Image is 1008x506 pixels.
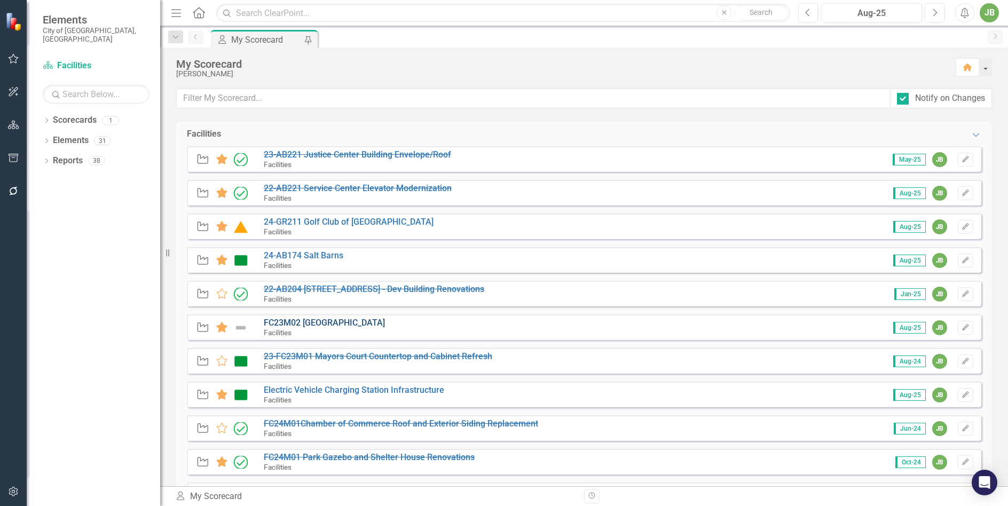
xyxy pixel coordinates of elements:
div: 38 [88,156,105,165]
span: Aug-25 [893,255,926,266]
small: Facilities [264,194,292,202]
a: 24-GR211 Golf Club of [GEOGRAPHIC_DATA] [264,217,434,227]
div: My Scorecard [231,33,302,46]
span: Search [750,8,773,17]
a: Facilities [43,60,149,72]
small: Facilities [264,261,292,270]
span: Jun-24 [894,423,926,434]
span: Aug-24 [893,355,926,367]
a: 22-AB204 [STREET_ADDRESS] - Dev Building Renovations [264,284,484,294]
div: JB [932,421,947,436]
a: Reports [53,155,83,167]
a: 23-AB221 Justice Center Building Envelope/Roof [264,149,451,160]
span: Aug-25 [893,389,926,401]
div: My Scorecard [176,58,945,70]
img: On Target [234,254,248,267]
input: Search Below... [43,85,149,104]
button: Search [734,5,787,20]
span: Elements [43,13,149,26]
button: Aug-25 [821,3,922,22]
span: Aug-25 [893,187,926,199]
span: Jan-25 [894,288,926,300]
div: JB [932,253,947,268]
input: Filter My Scorecard... [176,89,891,108]
span: May-25 [893,154,926,165]
img: Completed [234,187,248,200]
div: JB [932,186,947,201]
div: JB [932,219,947,234]
a: 23-FC23M01 Mayors Court Countertop and Cabinet Refresh [264,351,492,361]
img: Completed [234,153,248,166]
a: Electric Vehicle Charging Station Infrastructure [264,385,444,395]
img: On Target [234,389,248,401]
img: ClearPoint Strategy [5,12,24,31]
a: 24-AB174 Salt Barns [264,250,343,260]
button: JB [980,3,999,22]
a: FC24M01Chamber of Commerce Roof and Exterior Siding Replacement [264,418,538,429]
img: In Progress [234,220,248,233]
small: Facilities [264,160,292,169]
div: JB [932,287,947,302]
a: 22-AB221 Service Center Elevator Modernization [264,183,452,193]
input: Search ClearPoint... [216,4,790,22]
img: On Target [234,355,248,368]
img: Completed [234,288,248,301]
small: Facilities [264,463,292,471]
div: Facilities [187,128,221,140]
small: Facilities [264,396,292,404]
a: Elements [53,135,89,147]
div: JB [932,354,947,369]
div: 1 [102,116,119,125]
img: Not Defined [234,321,248,334]
div: JB [932,152,947,167]
div: JB [932,320,947,335]
small: City of [GEOGRAPHIC_DATA], [GEOGRAPHIC_DATA] [43,26,149,44]
small: Facilities [264,429,292,438]
div: JB [932,388,947,402]
a: FC23M02 [GEOGRAPHIC_DATA] [264,318,385,328]
img: Completed [234,456,248,469]
div: My Scorecard [175,491,576,503]
span: Aug-25 [893,221,926,233]
img: Completed [234,422,248,435]
div: Open Intercom Messenger [972,470,997,495]
div: Aug-25 [825,7,918,20]
div: [PERSON_NAME] [176,70,945,78]
span: Oct-24 [895,456,926,468]
a: Scorecards [53,114,97,127]
small: Facilities [264,227,292,236]
span: Aug-25 [893,322,926,334]
small: Facilities [264,295,292,303]
div: Notify on Changes [915,92,985,105]
div: 31 [94,136,111,145]
div: JB [932,455,947,470]
small: Facilities [264,328,292,337]
small: Facilities [264,362,292,370]
a: FC24M01 Park Gazebo and Shelter House Renovations [264,452,475,462]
